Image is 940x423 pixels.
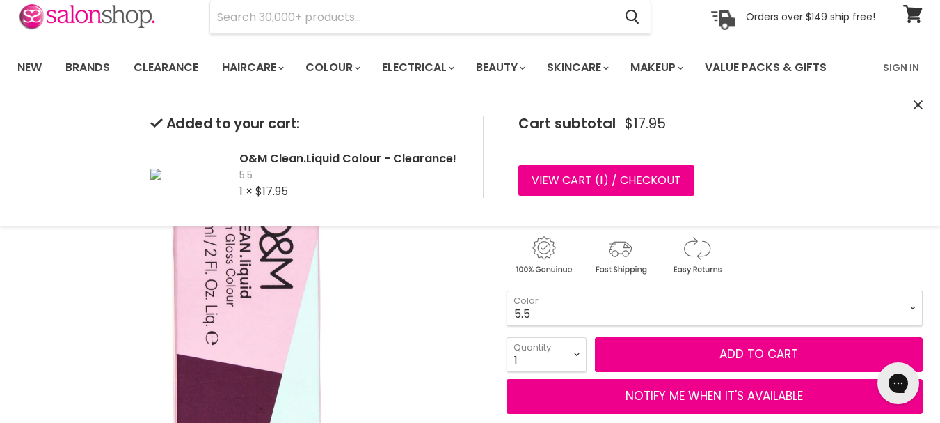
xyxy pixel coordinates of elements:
[614,1,651,33] button: Search
[7,47,856,88] ul: Main menu
[150,116,461,132] h2: Added to your cart:
[239,183,253,199] span: 1 ×
[372,53,463,82] a: Electrical
[150,169,161,180] img: O&M Clean.Liquid Colour - Clearance!
[620,53,692,82] a: Makeup
[123,53,209,82] a: Clearance
[7,53,52,82] a: New
[518,165,694,196] a: View cart (1) / Checkout
[295,53,369,82] a: Colour
[719,346,798,362] span: Add to cart
[660,234,733,277] img: returns.gif
[239,151,461,166] h2: O&M Clean.Liquid Colour - Clearance!
[595,337,923,372] button: Add to cart
[239,169,461,183] span: 5.5
[870,357,926,409] iframe: Gorgias live chat messenger
[209,1,651,34] form: Product
[600,172,603,188] span: 1
[55,53,120,82] a: Brands
[746,10,875,23] p: Orders over $149 ship free!
[518,114,616,133] span: Cart subtotal
[583,234,657,277] img: shipping.gif
[536,53,617,82] a: Skincare
[875,53,927,82] a: Sign In
[507,234,580,277] img: genuine.gif
[507,337,587,372] select: Quantity
[694,53,837,82] a: Value Packs & Gifts
[507,379,923,414] button: NOTIFY ME WHEN IT'S AVAILABLE
[625,116,666,132] span: $17.95
[210,1,614,33] input: Search
[255,183,288,199] span: $17.95
[212,53,292,82] a: Haircare
[465,53,534,82] a: Beauty
[914,98,923,113] button: Close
